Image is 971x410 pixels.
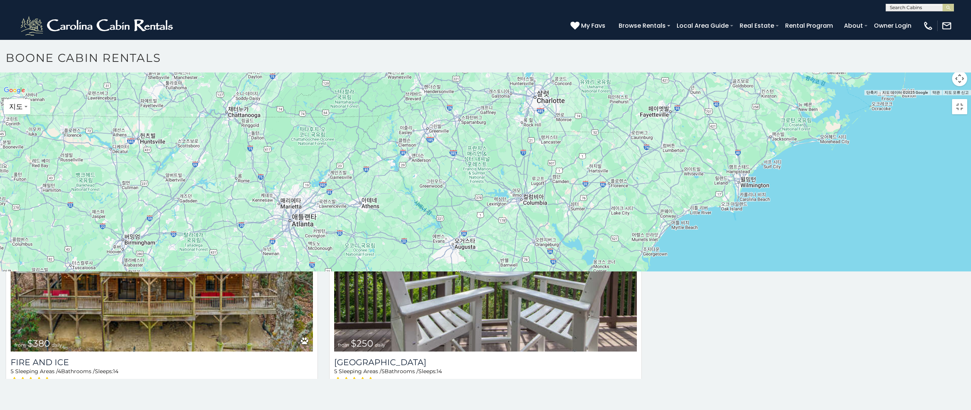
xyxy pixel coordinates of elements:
a: Fire And Ice [11,357,313,367]
button: 전체 화면보기로 전환 [952,99,967,114]
div: Sleeping Areas / Bathrooms / Sleeps: [334,367,636,387]
a: Real Estate [736,19,778,32]
a: Owner Login [870,19,915,32]
h3: Pinnacle View Lodge [334,357,636,367]
a: [GEOGRAPHIC_DATA] [334,357,636,367]
span: 5 [334,368,337,375]
span: $250 [351,338,373,349]
span: 14 [437,368,442,375]
a: Browse Rentals [615,19,669,32]
div: Sleeping Areas / Bathrooms / Sleeps: [11,367,313,387]
img: phone-regular-white.png [923,20,933,31]
img: White-1-2.png [19,14,176,37]
a: My Favs [570,21,607,31]
span: My Favs [581,21,605,30]
button: 단축키 [866,90,878,95]
a: Local Area Guide [673,19,732,32]
span: (37 reviews) [377,377,413,387]
span: (17 reviews) [53,377,89,387]
span: 14 [113,368,118,375]
span: 5 [11,368,14,375]
span: daily [52,342,62,348]
a: About [840,19,867,32]
span: $380 [27,338,50,349]
span: daily [375,342,385,348]
span: from [14,342,26,348]
span: from [338,342,349,348]
span: 5 [382,368,385,375]
img: mail-regular-white.png [941,20,952,31]
a: Rental Program [781,19,837,32]
span: 4 [58,368,61,375]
